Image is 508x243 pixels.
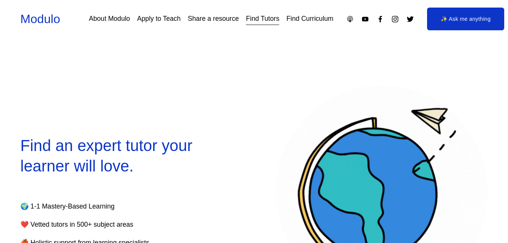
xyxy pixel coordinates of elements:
a: Modulo [20,12,60,26]
a: Apply to Teach [137,12,180,26]
a: Twitter [406,15,414,23]
p: 🌍 1-1 Mastery-Based Learning [20,201,213,213]
a: Find Curriculum [286,12,333,26]
a: Apple Podcasts [346,15,354,23]
a: Instagram [391,15,399,23]
a: Find Tutors [246,12,279,26]
h2: Find an expert tutor your learner will love. [20,136,232,177]
a: Facebook [376,15,384,23]
a: About Modulo [89,12,130,26]
p: ❤️ Vetted tutors in 500+ subject areas [20,219,213,231]
a: YouTube [361,15,369,23]
a: ✨ Ask me anything [427,8,504,30]
a: Share a resource [188,12,239,26]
